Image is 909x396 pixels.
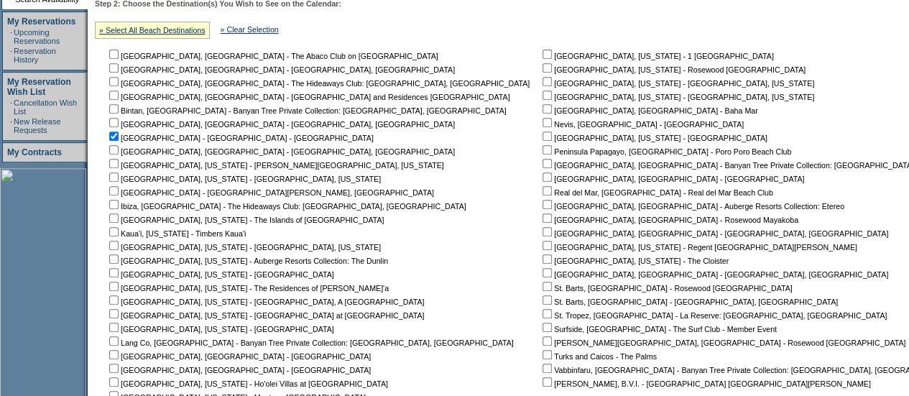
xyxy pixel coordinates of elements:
nobr: [GEOGRAPHIC_DATA], [US_STATE] - Ho'olei Villas at [GEOGRAPHIC_DATA] [106,379,388,388]
nobr: [GEOGRAPHIC_DATA], [GEOGRAPHIC_DATA] - [GEOGRAPHIC_DATA], [GEOGRAPHIC_DATA] [106,147,455,156]
nobr: St. Barts, [GEOGRAPHIC_DATA] - Rosewood [GEOGRAPHIC_DATA] [540,284,792,293]
a: Cancellation Wish List [14,98,77,116]
nobr: Real del Mar, [GEOGRAPHIC_DATA] - Real del Mar Beach Club [540,188,773,197]
a: » Select All Beach Destinations [99,26,206,34]
nobr: [GEOGRAPHIC_DATA], [GEOGRAPHIC_DATA] - [GEOGRAPHIC_DATA], [GEOGRAPHIC_DATA] [540,229,888,238]
nobr: [GEOGRAPHIC_DATA], [GEOGRAPHIC_DATA] - [GEOGRAPHIC_DATA] and Residences [GEOGRAPHIC_DATA] [106,93,509,101]
a: Upcoming Reservations [14,28,60,45]
nobr: Ibiza, [GEOGRAPHIC_DATA] - The Hideaways Club: [GEOGRAPHIC_DATA], [GEOGRAPHIC_DATA] [106,202,466,211]
a: New Release Requests [14,117,60,134]
nobr: [GEOGRAPHIC_DATA], [US_STATE] - The Islands of [GEOGRAPHIC_DATA] [106,216,384,224]
nobr: [GEOGRAPHIC_DATA] - [GEOGRAPHIC_DATA][PERSON_NAME], [GEOGRAPHIC_DATA] [106,188,434,197]
nobr: [GEOGRAPHIC_DATA], [US_STATE] - [GEOGRAPHIC_DATA], [US_STATE] [106,175,381,183]
nobr: [GEOGRAPHIC_DATA], [US_STATE] - [GEOGRAPHIC_DATA] [106,325,334,333]
nobr: [GEOGRAPHIC_DATA], [US_STATE] - 1 [GEOGRAPHIC_DATA] [540,52,774,60]
nobr: [GEOGRAPHIC_DATA], [US_STATE] - [GEOGRAPHIC_DATA], A [GEOGRAPHIC_DATA] [106,298,424,306]
nobr: Nevis, [GEOGRAPHIC_DATA] - [GEOGRAPHIC_DATA] [540,120,744,129]
nobr: [GEOGRAPHIC_DATA], [US_STATE] - The Residences of [PERSON_NAME]'a [106,284,389,293]
nobr: St. Tropez, [GEOGRAPHIC_DATA] - La Reserve: [GEOGRAPHIC_DATA], [GEOGRAPHIC_DATA] [540,311,887,320]
nobr: [GEOGRAPHIC_DATA], [GEOGRAPHIC_DATA] - The Abaco Club on [GEOGRAPHIC_DATA] [106,52,438,60]
a: » Clear Selection [221,25,279,34]
nobr: [PERSON_NAME], B.V.I. - [GEOGRAPHIC_DATA] [GEOGRAPHIC_DATA][PERSON_NAME] [540,379,871,388]
nobr: Kaua'i, [US_STATE] - Timbers Kaua'i [106,229,246,238]
nobr: [GEOGRAPHIC_DATA] - [GEOGRAPHIC_DATA] - [GEOGRAPHIC_DATA] [106,134,374,142]
nobr: Bintan, [GEOGRAPHIC_DATA] - Banyan Tree Private Collection: [GEOGRAPHIC_DATA], [GEOGRAPHIC_DATA] [106,106,507,115]
a: My Reservations [7,17,75,27]
nobr: [GEOGRAPHIC_DATA], [US_STATE] - [GEOGRAPHIC_DATA], [US_STATE] [540,79,814,88]
nobr: [GEOGRAPHIC_DATA], [GEOGRAPHIC_DATA] - The Hideaways Club: [GEOGRAPHIC_DATA], [GEOGRAPHIC_DATA] [106,79,530,88]
nobr: [GEOGRAPHIC_DATA], [US_STATE] - Auberge Resorts Collection: The Dunlin [106,257,388,265]
nobr: [GEOGRAPHIC_DATA], [GEOGRAPHIC_DATA] - Rosewood Mayakoba [540,216,798,224]
nobr: [PERSON_NAME][GEOGRAPHIC_DATA], [GEOGRAPHIC_DATA] - Rosewood [GEOGRAPHIC_DATA] [540,339,905,347]
nobr: [GEOGRAPHIC_DATA], [GEOGRAPHIC_DATA] - Baha Mar [540,106,757,115]
td: · [10,47,12,64]
nobr: [GEOGRAPHIC_DATA], [US_STATE] - [GEOGRAPHIC_DATA], [US_STATE] [106,243,381,252]
td: · [10,117,12,134]
nobr: [GEOGRAPHIC_DATA], [GEOGRAPHIC_DATA] - Auberge Resorts Collection: Etereo [540,202,844,211]
nobr: [GEOGRAPHIC_DATA], [GEOGRAPHIC_DATA] - [GEOGRAPHIC_DATA], [GEOGRAPHIC_DATA] [106,120,455,129]
nobr: [GEOGRAPHIC_DATA], [US_STATE] - [GEOGRAPHIC_DATA], [US_STATE] [540,93,814,101]
nobr: St. Barts, [GEOGRAPHIC_DATA] - [GEOGRAPHIC_DATA], [GEOGRAPHIC_DATA] [540,298,838,306]
nobr: [GEOGRAPHIC_DATA], [US_STATE] - Rosewood [GEOGRAPHIC_DATA] [540,65,806,74]
td: · [10,98,12,116]
nobr: [GEOGRAPHIC_DATA], [GEOGRAPHIC_DATA] - [GEOGRAPHIC_DATA] [106,352,371,361]
nobr: [GEOGRAPHIC_DATA], [GEOGRAPHIC_DATA] - [GEOGRAPHIC_DATA] [540,175,804,183]
nobr: [GEOGRAPHIC_DATA], [US_STATE] - The Cloister [540,257,729,265]
a: My Reservation Wish List [7,77,71,97]
nobr: Surfside, [GEOGRAPHIC_DATA] - The Surf Club - Member Event [540,325,777,333]
nobr: [GEOGRAPHIC_DATA], [US_STATE] - [PERSON_NAME][GEOGRAPHIC_DATA], [US_STATE] [106,161,444,170]
nobr: [GEOGRAPHIC_DATA], [GEOGRAPHIC_DATA] - [GEOGRAPHIC_DATA], [GEOGRAPHIC_DATA] [106,65,455,74]
nobr: Lang Co, [GEOGRAPHIC_DATA] - Banyan Tree Private Collection: [GEOGRAPHIC_DATA], [GEOGRAPHIC_DATA] [106,339,514,347]
nobr: [GEOGRAPHIC_DATA], [GEOGRAPHIC_DATA] - [GEOGRAPHIC_DATA] [106,366,371,374]
nobr: [GEOGRAPHIC_DATA], [GEOGRAPHIC_DATA] - [GEOGRAPHIC_DATA], [GEOGRAPHIC_DATA] [540,270,888,279]
nobr: [GEOGRAPHIC_DATA], [US_STATE] - [GEOGRAPHIC_DATA] [106,270,334,279]
nobr: [GEOGRAPHIC_DATA], [US_STATE] - [GEOGRAPHIC_DATA] [540,134,767,142]
a: My Contracts [7,147,62,157]
nobr: Turks and Caicos - The Palms [540,352,657,361]
nobr: [GEOGRAPHIC_DATA], [US_STATE] - Regent [GEOGRAPHIC_DATA][PERSON_NAME] [540,243,857,252]
td: · [10,28,12,45]
a: Reservation History [14,47,56,64]
nobr: [GEOGRAPHIC_DATA], [US_STATE] - [GEOGRAPHIC_DATA] at [GEOGRAPHIC_DATA] [106,311,424,320]
nobr: Peninsula Papagayo, [GEOGRAPHIC_DATA] - Poro Poro Beach Club [540,147,791,156]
